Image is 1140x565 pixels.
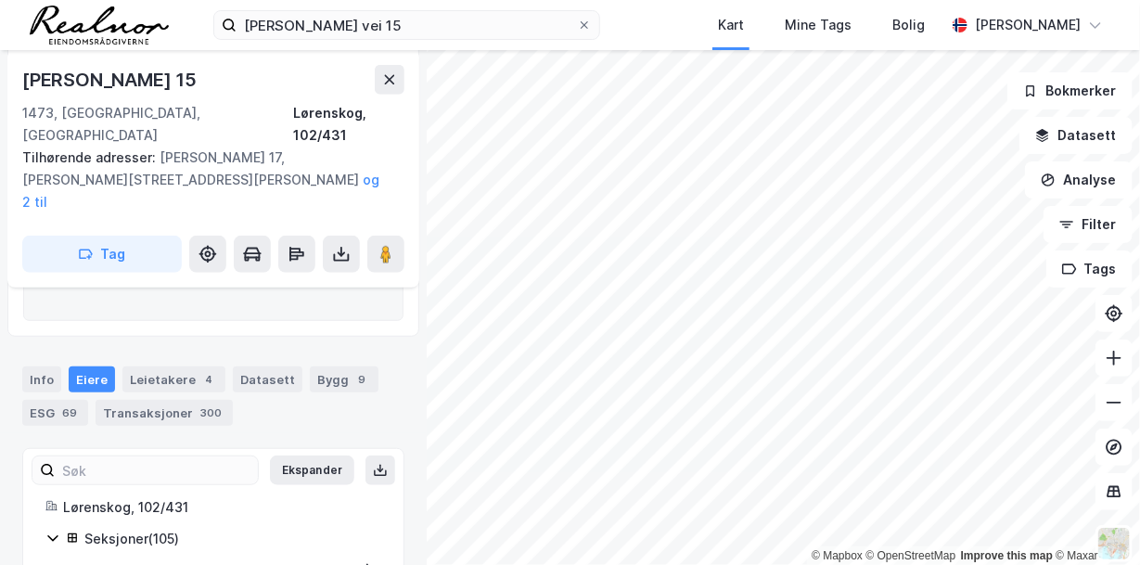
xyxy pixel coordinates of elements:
[975,14,1081,36] div: [PERSON_NAME]
[22,65,200,95] div: [PERSON_NAME] 15
[63,496,381,519] div: Lørenskog, 102/431
[197,404,225,422] div: 300
[812,549,863,562] a: Mapbox
[1025,161,1133,199] button: Analyse
[22,102,293,147] div: 1473, [GEOGRAPHIC_DATA], [GEOGRAPHIC_DATA]
[892,14,925,36] div: Bolig
[22,400,88,426] div: ESG
[866,549,956,562] a: OpenStreetMap
[1046,250,1133,288] button: Tags
[1047,476,1140,565] div: Kontrollprogram for chat
[1019,117,1133,154] button: Datasett
[352,370,371,389] div: 9
[718,14,744,36] div: Kart
[122,366,225,392] div: Leietakere
[199,370,218,389] div: 4
[293,102,404,147] div: Lørenskog, 102/431
[1044,206,1133,243] button: Filter
[233,366,302,392] div: Datasett
[961,549,1053,562] a: Improve this map
[55,456,258,484] input: Søk
[22,236,182,273] button: Tag
[84,528,381,550] div: Seksjoner ( 105 )
[237,11,577,39] input: Søk på adresse, matrikkel, gårdeiere, leietakere eller personer
[310,366,378,392] div: Bygg
[270,456,354,485] button: Ekspander
[1007,72,1133,109] button: Bokmerker
[22,147,390,213] div: [PERSON_NAME] 17, [PERSON_NAME][STREET_ADDRESS][PERSON_NAME]
[22,149,160,165] span: Tilhørende adresser:
[69,366,115,392] div: Eiere
[96,400,233,426] div: Transaksjoner
[58,404,81,422] div: 69
[785,14,852,36] div: Mine Tags
[1047,476,1140,565] iframe: Chat Widget
[30,6,169,45] img: realnor-logo.934646d98de889bb5806.png
[22,366,61,392] div: Info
